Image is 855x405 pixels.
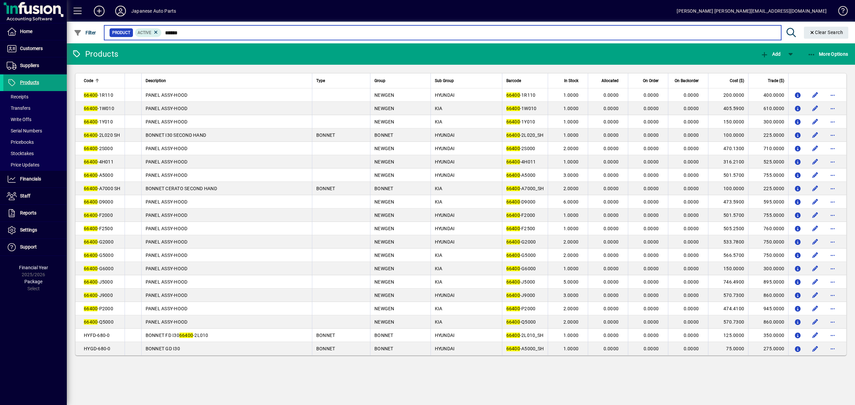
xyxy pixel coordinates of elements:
[506,253,520,258] em: 66400
[827,290,838,301] button: More options
[7,128,42,133] span: Serial Numbers
[3,23,67,40] a: Home
[374,253,394,258] span: NEWGEN
[3,222,67,239] a: Settings
[84,239,98,245] em: 66400
[684,132,699,138] span: 0.0000
[7,105,30,111] span: Transfers
[810,210,821,221] button: Edit
[748,128,788,142] td: 225.0000
[3,102,67,114] a: Transfers
[506,146,535,151] span: -2S000
[748,142,788,155] td: 710.0000
[563,226,579,231] span: 1.0000
[506,159,520,164] em: 66400
[748,102,788,115] td: 610.0000
[810,170,821,180] button: Edit
[84,172,98,178] em: 66400
[374,146,394,151] span: NEWGEN
[827,343,838,354] button: More options
[72,49,118,59] div: Products
[563,239,579,245] span: 2.0000
[708,275,748,289] td: 746.4900
[146,239,188,245] span: PANEL ASSY-HOOD
[435,132,455,138] span: HYUNDAI
[506,92,520,98] em: 66400
[827,196,838,207] button: More options
[644,226,659,231] span: 0.0000
[643,77,659,84] span: On Order
[604,119,619,124] span: 0.0000
[684,213,699,218] span: 0.0000
[730,77,744,84] span: Cost ($)
[435,77,454,84] span: Sub Group
[748,249,788,262] td: 750.0000
[374,92,394,98] span: NEWGEN
[316,186,335,191] span: BONNET
[563,253,579,258] span: 2.0000
[804,27,849,39] button: Clear
[374,226,394,231] span: NEWGEN
[146,266,188,271] span: PANEL ASSY-HOOD
[708,182,748,195] td: 100.0000
[435,77,498,84] div: Sub Group
[506,106,537,111] span: -1W010
[84,266,98,271] em: 66400
[810,277,821,287] button: Edit
[19,265,48,270] span: Financial Year
[810,103,821,114] button: Edit
[3,239,67,256] a: Support
[563,92,579,98] span: 1.0000
[435,159,455,164] span: HYUNDAI
[316,132,335,138] span: BONNET
[604,172,619,178] span: 0.0000
[374,77,426,84] div: Group
[827,103,838,114] button: More options
[110,5,131,17] button: Profile
[506,159,536,164] span: -4H011
[827,130,838,140] button: More options
[506,239,520,245] em: 66400
[84,146,98,151] em: 66400
[684,159,699,164] span: 0.0000
[677,6,827,16] div: [PERSON_NAME] [PERSON_NAME][EMAIL_ADDRESS][DOMAIN_NAME]
[810,343,821,354] button: Edit
[506,199,520,205] em: 66400
[708,262,748,275] td: 150.0000
[604,146,619,151] span: 0.0000
[20,46,43,51] span: Customers
[748,235,788,249] td: 750.0000
[138,30,151,35] span: Active
[810,223,821,234] button: Edit
[827,303,838,314] button: More options
[84,159,114,164] span: -4H011
[748,262,788,275] td: 300.0000
[604,159,619,164] span: 0.0000
[435,146,455,151] span: HYUNDAI
[84,226,98,231] em: 66400
[506,186,544,191] span: -A7000_SH
[3,125,67,136] a: Serial Numbers
[806,48,850,60] button: More Options
[506,266,536,271] span: -G6000
[827,116,838,127] button: More options
[7,139,34,145] span: Pricebooks
[563,106,579,111] span: 1.0000
[708,128,748,142] td: 100.0000
[759,48,782,60] button: Add
[563,213,579,218] span: 1.0000
[374,132,393,138] span: BONNET
[810,196,821,207] button: Edit
[708,102,748,115] td: 405.5900
[708,142,748,155] td: 470.1300
[827,317,838,327] button: More options
[748,209,788,222] td: 755.0000
[506,77,521,84] span: Barcode
[20,63,39,68] span: Suppliers
[592,77,625,84] div: Allocated
[827,277,838,287] button: More options
[810,330,821,341] button: Edit
[374,172,394,178] span: NEWGEN
[708,195,748,209] td: 473.5900
[84,279,98,285] em: 66400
